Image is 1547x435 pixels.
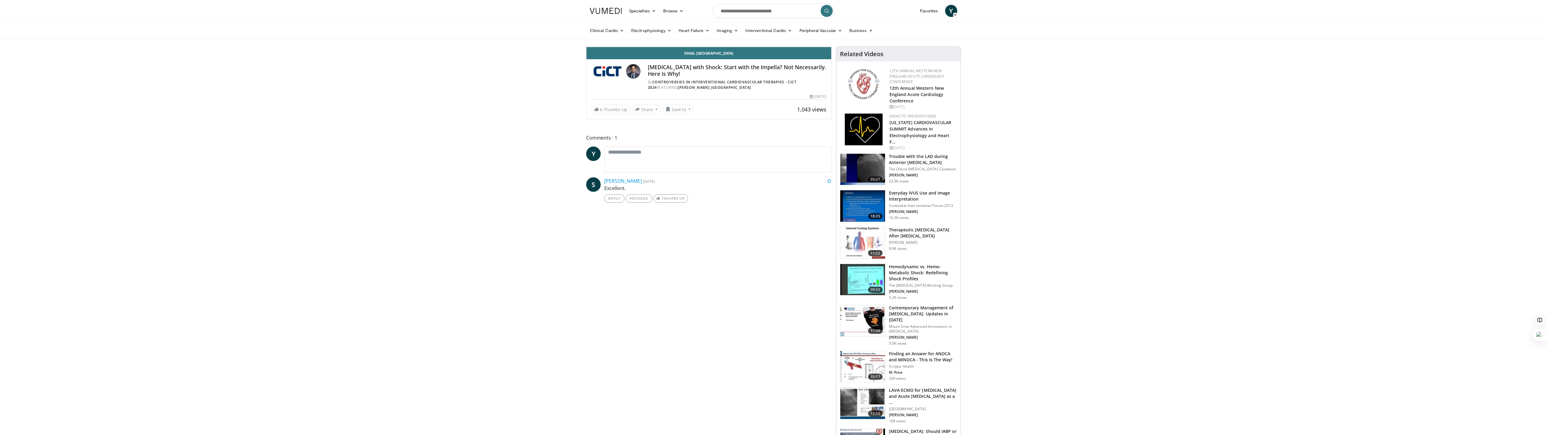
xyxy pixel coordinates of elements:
a: Reply [604,194,625,203]
small: [DATE] [643,179,655,184]
p: The [MEDICAL_DATA] Working Group [889,283,957,288]
a: 18:35 Everyday IVUS Use and Image Interpretation Scottsdale Interventional Forum 2013 [PERSON_NAM... [840,190,957,222]
span: 1,043 views [797,106,826,113]
a: Email [GEOGRAPHIC_DATA] [586,47,831,59]
img: 243698_0002_1.png.150x105_q85_crop-smart_upscale.jpg [840,227,885,259]
span: 10:50 [868,411,883,417]
img: ABqa63mjaT9QMpl35hMDoxOmtxO3TYNt_2.150x105_q85_crop-smart_upscale.jpg [840,154,885,185]
a: 03:27 Trouble with the LAD during Anterior [MEDICAL_DATA] The Online [MEDICAL_DATA] Casebook [PER... [840,153,957,185]
a: Peripheral Vascular [796,24,846,37]
img: 1860aa7a-ba06-47e3-81a4-3dc728c2b4cf.png.150x105_q85_autocrop_double_scale_upscale_version-0.2.png [845,114,883,145]
img: VuMedi Logo [590,8,622,14]
a: 17:36 Contemporary Management of [MEDICAL_DATA]: Updates in [DATE] Mount Sinai Advanced Innovatio... [840,305,957,346]
p: [PERSON_NAME] [889,173,957,178]
a: Electrophysiology [628,24,675,37]
a: Y [586,147,601,161]
span: Comments 1 [586,134,832,142]
h3: Therapeutic [MEDICAL_DATA] After [MEDICAL_DATA] [889,227,957,239]
div: [DATE] [890,145,956,151]
img: 2496e462-765f-4e8f-879f-a0c8e95ea2b6.150x105_q85_crop-smart_upscale.jpg [840,264,885,295]
p: M. Price [889,370,957,375]
p: [PERSON_NAME] [889,413,957,417]
a: [PERSON_NAME] [604,178,642,184]
img: Controversies in Interventional Cardiovascular Therapies - CICT 2024 [591,64,624,79]
a: Imaging [713,24,742,37]
p: 5.2K views [889,295,907,300]
img: bfe982c0-9e0d-464e-928c-882aa48aa4fd.150x105_q85_crop-smart_upscale.jpg [840,388,885,419]
span: 03:27 [868,176,883,182]
p: [PERSON_NAME] [889,209,957,214]
p: Scripps Health [889,364,957,369]
a: 11:22 Therapeutic [MEDICAL_DATA] After [MEDICAL_DATA] [PERSON_NAME] 9.0K views [840,227,957,259]
p: [GEOGRAPHIC_DATA] [889,407,957,411]
p: 16.3K views [889,215,909,220]
h4: Related Videos [840,50,883,58]
a: Interventional Cardio [742,24,796,37]
span: 09:50 [868,287,883,293]
a: Message [626,194,652,203]
input: Search topics, interventions [713,4,834,18]
a: Heart Failure [675,24,713,37]
p: Mount Sinai Advanced Innovations in [MEDICAL_DATA] [889,324,957,334]
h3: Trouble with the LAD during Anterior [MEDICAL_DATA] [889,153,957,166]
a: 09:50 Hemodynamic vs. Hemo-Metabolic Shock: Redefining Shock Profiles The [MEDICAL_DATA] Working ... [840,264,957,300]
p: The Online [MEDICAL_DATA] Casebook [889,167,957,172]
h3: Finding an Answer for ANOCA and MINOCA - This Is The Way! [889,351,957,363]
h3: LAVA-ECMO for [MEDICAL_DATA] and Acute [MEDICAL_DATA] as a … [889,387,957,405]
img: df55f059-d842-45fe-860a-7f3e0b094e1d.150x105_q85_crop-smart_upscale.jpg [840,305,885,337]
span: 17:36 [868,328,883,334]
a: 6 Thumbs Up [591,105,630,114]
a: Favorites [916,5,941,17]
span: 33:17 [868,374,883,380]
div: Didactic Presentations [890,114,956,119]
a: Business [846,24,877,37]
h3: Contemporary Management of [MEDICAL_DATA]: Updates in [DATE] [889,305,957,323]
div: [DATE] [810,94,826,99]
h3: Hemodynamic vs. Hemo-Metabolic Shock: Redefining Shock Profiles [889,264,957,282]
span: 18:35 [868,213,883,219]
p: 5.0K views [889,341,907,346]
a: 10:50 LAVA-ECMO for [MEDICAL_DATA] and Acute [MEDICAL_DATA] as a … [GEOGRAPHIC_DATA] [PERSON_NAME... [840,387,957,424]
div: By FEATURING [648,79,826,90]
img: 0954f259-7907-4053-a817-32a96463ecc8.png.150x105_q85_autocrop_double_scale_upscale_version-0.2.png [847,68,880,100]
img: Avatar [626,64,641,79]
button: Share [632,105,660,114]
button: Save to [663,105,694,114]
span: 11:22 [868,250,883,256]
p: 23.9K views [889,179,909,184]
p: 9.0K views [889,246,907,251]
img: dTBemQywLidgNXR34xMDoxOjA4MTsiGN.150x105_q85_crop-smart_upscale.jpg [840,190,885,222]
a: Specialties [625,5,660,17]
p: 209 views [889,376,906,381]
a: S [586,177,601,192]
a: Controversies in Interventional Cardiovascular Therapies - CICT 2024 [648,79,797,90]
h3: Everyday IVUS Use and Image Interpretation [889,190,957,202]
p: [PERSON_NAME] [889,335,957,340]
h4: [MEDICAL_DATA] with Shock: Start with the Impella? Not Necessarily. Here Is Why! [648,64,826,77]
a: [PERSON_NAME] [GEOGRAPHIC_DATA] [678,85,751,90]
a: 33:17 Finding an Answer for ANOCA and MINOCA - This Is The Way! Scripps Health M. Price 209 views [840,351,957,383]
p: [PERSON_NAME] [889,240,957,245]
a: [US_STATE] CARDIOVASCULAR SUMMIT Advances in Electrophysiology and Heart F… [890,120,951,144]
span: 6 [600,107,602,112]
a: Thumbs Up [654,194,688,203]
p: Excellent. [604,185,832,192]
p: 168 views [889,419,906,424]
img: 52e18543-d734-48d0-93ab-9499f8b506a3.150x105_q85_crop-smart_upscale.jpg [840,351,885,382]
a: 12th Annual Western New England Acute Cardiology Conference [890,85,944,104]
p: Scottsdale Interventional Forum 2013 [889,203,957,208]
a: Clinical Cardio [586,24,628,37]
div: [DATE] [890,104,956,110]
a: Browse [660,5,687,17]
a: 12th Annual Western New England Acute Cardiology Conference [890,68,944,84]
a: Y [945,5,957,17]
p: [PERSON_NAME] [889,289,957,294]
